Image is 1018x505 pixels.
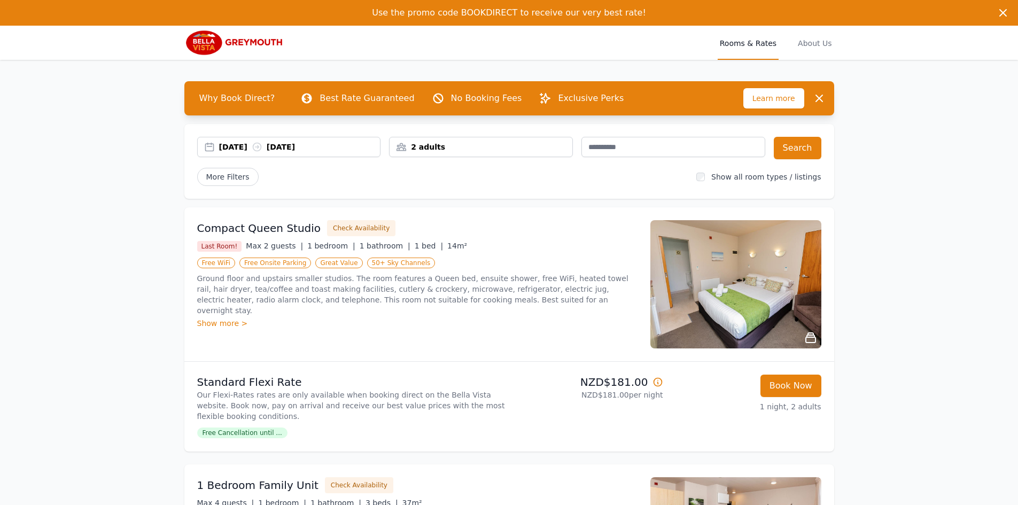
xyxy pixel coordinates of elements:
[197,375,505,390] p: Standard Flexi Rate
[191,88,284,109] span: Why Book Direct?
[451,92,522,105] p: No Booking Fees
[760,375,821,397] button: Book Now
[197,258,236,268] span: Free WiFi
[239,258,311,268] span: Free Onsite Parking
[246,242,303,250] span: Max 2 guests |
[197,221,321,236] h3: Compact Queen Studio
[514,375,663,390] p: NZD$181.00
[390,142,572,152] div: 2 adults
[197,478,318,493] h3: 1 Bedroom Family Unit
[711,173,821,181] label: Show all room types / listings
[197,428,287,438] span: Free Cancellation until ...
[320,92,414,105] p: Best Rate Guaranteed
[718,26,779,60] a: Rooms & Rates
[558,92,624,105] p: Exclusive Perks
[367,258,436,268] span: 50+ Sky Channels
[514,390,663,400] p: NZD$181.00 per night
[315,258,362,268] span: Great Value
[796,26,834,60] a: About Us
[219,142,380,152] div: [DATE] [DATE]
[197,390,505,422] p: Our Flexi-Rates rates are only available when booking direct on the Bella Vista website. Book now...
[372,7,646,18] span: Use the promo code BOOKDIRECT to receive our very best rate!
[197,241,242,252] span: Last Room!
[197,168,259,186] span: More Filters
[672,401,821,412] p: 1 night, 2 adults
[415,242,443,250] span: 1 bed |
[197,318,638,329] div: Show more >
[307,242,355,250] span: 1 bedroom |
[325,477,393,493] button: Check Availability
[360,242,410,250] span: 1 bathroom |
[184,30,287,56] img: Bella Vista Greymouth
[327,220,395,236] button: Check Availability
[774,137,821,159] button: Search
[743,88,804,108] span: Learn more
[447,242,467,250] span: 14m²
[197,273,638,316] p: Ground floor and upstairs smaller studios. The room features a Queen bed, ensuite shower, free Wi...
